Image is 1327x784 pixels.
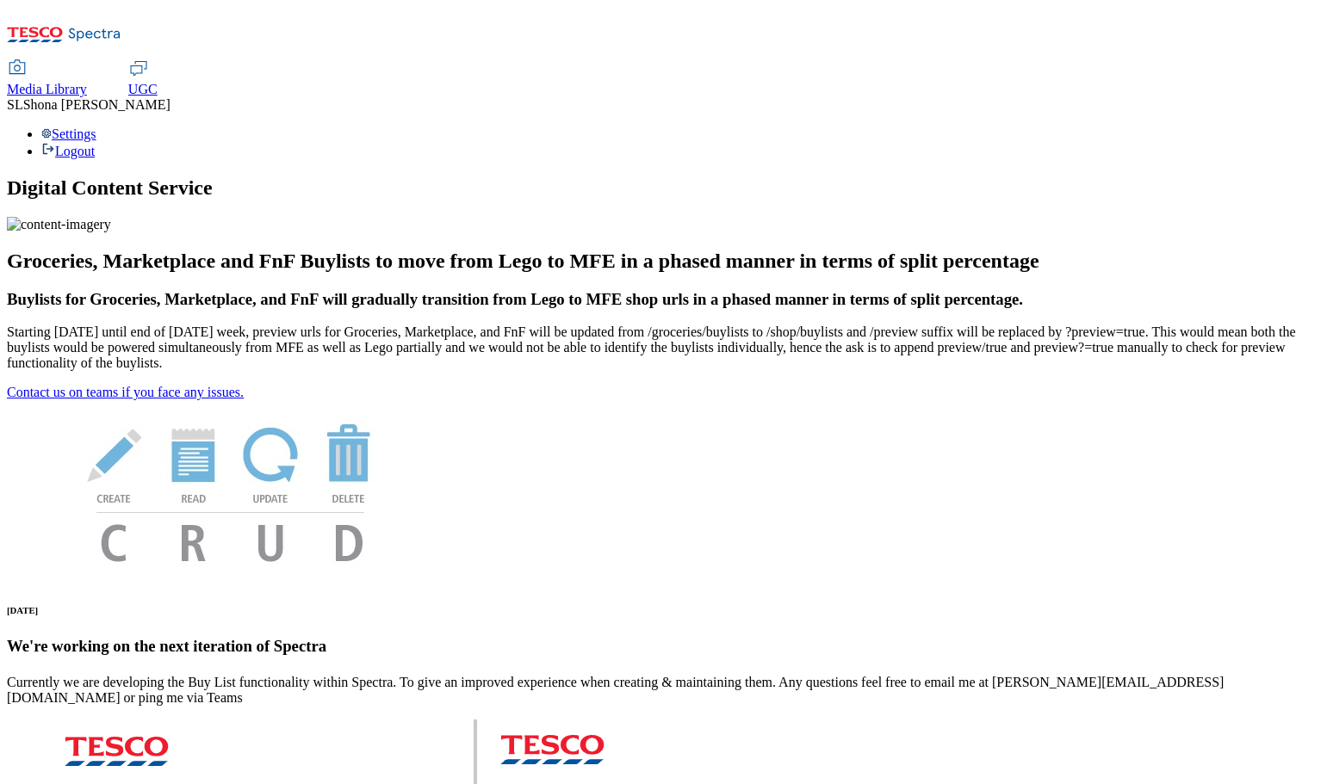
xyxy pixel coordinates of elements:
span: SL [7,97,23,112]
h3: Buylists for Groceries, Marketplace, and FnF will gradually transition from Lego to MFE shop urls... [7,290,1320,309]
p: Currently we are developing the Buy List functionality within Spectra. To give an improved experi... [7,675,1320,706]
img: content-imagery [7,217,111,232]
img: News Image [7,400,455,580]
h6: [DATE] [7,605,1320,615]
a: Media Library [7,61,87,97]
span: Media Library [7,82,87,96]
p: Starting [DATE] until end of [DATE] week, preview urls for Groceries, Marketplace, and FnF will b... [7,324,1320,371]
a: UGC [128,61,158,97]
a: Logout [41,144,95,158]
span: Shona [PERSON_NAME] [23,97,171,112]
a: Settings [41,127,96,141]
span: UGC [128,82,158,96]
h2: Groceries, Marketplace and FnF Buylists to move from Lego to MFE in a phased manner in terms of s... [7,250,1320,273]
a: Contact us on teams if you face any issues. [7,385,244,399]
h1: Digital Content Service [7,176,1320,200]
h3: We're working on the next iteration of Spectra [7,637,1320,656]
